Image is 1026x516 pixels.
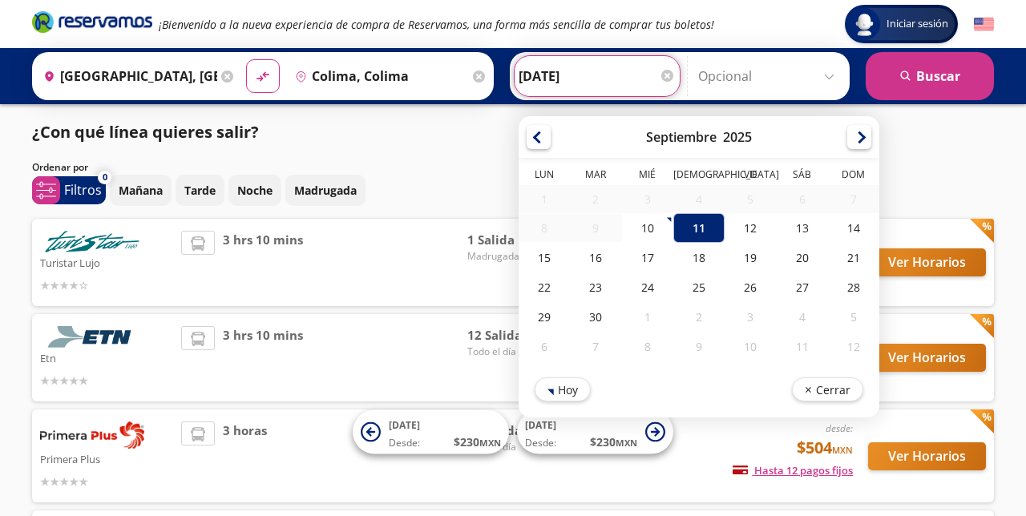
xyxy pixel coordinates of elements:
div: 17-Sep-25 [622,243,673,272]
span: Todo el día [467,345,580,359]
span: Madrugada [467,249,580,264]
div: 2025 [723,128,752,146]
div: 14-Sep-25 [828,213,879,243]
p: Ordenar por [32,160,88,175]
a: Brand Logo [32,10,152,38]
div: 08-Oct-25 [622,332,673,361]
div: 01-Sep-25 [519,185,570,213]
div: 26-Sep-25 [725,272,776,302]
div: 04-Oct-25 [776,302,827,332]
p: Turistar Lujo [40,252,173,272]
div: 20-Sep-25 [776,243,827,272]
p: Mañana [119,182,163,199]
img: Etn [40,326,144,348]
div: 04-Sep-25 [673,185,725,213]
div: 21-Sep-25 [828,243,879,272]
p: Tarde [184,182,216,199]
span: 0 [103,171,107,184]
span: 3 horas [223,421,267,490]
button: English [974,14,994,34]
span: $ 230 [454,433,501,450]
p: Filtros [64,180,102,200]
em: ¡Bienvenido a la nueva experiencia de compra de Reservamos, una forma más sencilla de comprar tus... [159,17,714,32]
div: 29-Sep-25 [519,302,570,332]
div: 10-Oct-25 [725,332,776,361]
input: Opcional [698,56,842,96]
th: Viernes [725,167,776,185]
div: 15-Sep-25 [519,243,570,272]
th: Jueves [673,167,725,185]
button: Tarde [176,175,224,206]
th: Sábado [776,167,827,185]
div: 11-Sep-25 [673,213,725,243]
span: Hasta 12 pagos fijos [733,463,853,478]
span: Desde: [389,436,420,450]
th: Domingo [828,167,879,185]
span: [DATE] [389,418,420,432]
span: 3 hrs 10 mins [223,326,303,389]
img: Turistar Lujo [40,231,144,252]
div: 09-Oct-25 [673,332,725,361]
div: 01-Oct-25 [622,302,673,332]
div: 03-Sep-25 [622,185,673,213]
button: Hoy [535,377,591,401]
span: Desde: [525,436,556,450]
div: 03-Oct-25 [725,302,776,332]
button: Ver Horarios [868,344,986,372]
p: Primera Plus [40,449,173,468]
p: Madrugada [294,182,357,199]
div: 28-Sep-25 [828,272,879,302]
small: MXN [479,437,501,449]
span: 12 Salidas [467,326,580,345]
input: Buscar Destino [289,56,469,96]
div: 16-Sep-25 [570,243,621,272]
th: Martes [570,167,621,185]
div: 05-Sep-25 [725,185,776,213]
input: Buscar Origen [37,56,217,96]
span: $504 [797,436,853,460]
div: 02-Oct-25 [673,302,725,332]
i: Brand Logo [32,10,152,34]
button: 0Filtros [32,176,106,204]
span: Iniciar sesión [880,16,955,32]
div: 18-Sep-25 [673,243,725,272]
th: Lunes [519,167,570,185]
button: [DATE]Desde:$230MXN [353,410,509,454]
button: Madrugada [285,175,366,206]
button: [DATE]Desde:$230MXN [517,410,673,454]
div: 09-Sep-25 [570,214,621,242]
div: 11-Oct-25 [776,332,827,361]
p: ¿Con qué línea quieres salir? [32,120,259,144]
button: Ver Horarios [868,248,986,276]
p: Etn [40,348,173,367]
button: Ver Horarios [868,442,986,470]
span: $ 230 [590,433,637,450]
input: Elegir Fecha [519,56,676,96]
em: desde: [826,421,853,435]
div: 19-Sep-25 [725,243,776,272]
button: Buscar [866,52,994,100]
div: 02-Sep-25 [570,185,621,213]
span: 3 hrs 10 mins [223,231,303,294]
th: Miércoles [622,167,673,185]
div: 27-Sep-25 [776,272,827,302]
div: 13-Sep-25 [776,213,827,243]
div: 25-Sep-25 [673,272,725,302]
div: 23-Sep-25 [570,272,621,302]
div: 06-Sep-25 [776,185,827,213]
div: 12-Oct-25 [828,332,879,361]
button: Cerrar [792,377,863,401]
div: 05-Oct-25 [828,302,879,332]
p: Noche [237,182,273,199]
div: 07-Sep-25 [828,185,879,213]
div: 10-Sep-25 [622,213,673,243]
small: MXN [616,437,637,449]
span: 1 Salida [467,231,580,249]
div: 22-Sep-25 [519,272,570,302]
div: 07-Oct-25 [570,332,621,361]
div: Septiembre [646,128,717,146]
span: [DATE] [525,418,556,432]
button: Noche [228,175,281,206]
div: 12-Sep-25 [725,213,776,243]
div: 24-Sep-25 [622,272,673,302]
